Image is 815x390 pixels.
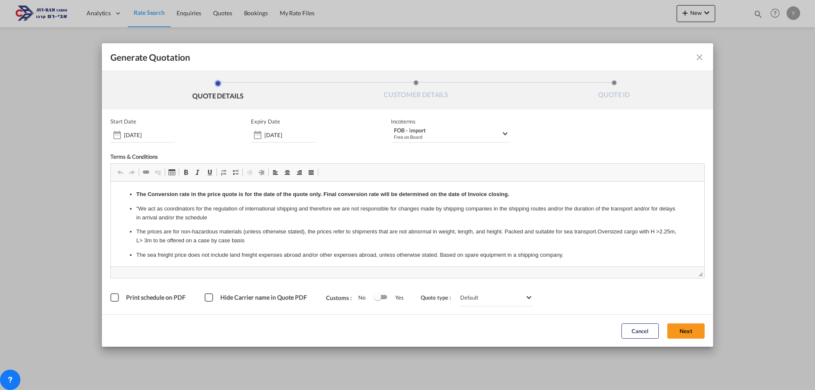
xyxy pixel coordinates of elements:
md-switch: Switch 1 [374,291,387,304]
li: CUSTOMER DETAILS [317,80,515,103]
p: "We act as coordinators for the regulation of international shipping and therefore we are not res... [25,23,568,41]
a: Center [281,167,293,178]
p: The prices are for non-hazardous materials (unless otherwise stated), the prices refer to shipmen... [25,46,568,64]
span: Resize [698,272,703,276]
button: Cancel [621,323,659,339]
span: Yes [387,294,404,301]
li: QUOTE DETAILS [119,80,317,103]
button: Next [667,323,705,339]
span: Hide Carrier name in Quote PDF [220,294,307,301]
span: Generate Quotation [110,52,190,63]
div: FOB - import [394,127,501,134]
md-checkbox: Print schedule on PDF [110,293,188,302]
span: Quote type : [421,294,457,301]
span: Print schedule on PDF [126,294,185,301]
p: The sea freight price does not include land freight expenses abroad and/or other expenses abroad,... [25,69,568,78]
a: Undo (Ctrl+Z) [114,167,126,178]
iframe: Editor, editor2 [111,182,704,267]
div: Default [460,294,478,301]
md-select: Select Incoterms: FOB - import Free on Board [391,127,510,143]
a: Justify [305,167,317,178]
p: The sea transport prices are subject to the prices of the shipping companies and may change accor... [25,84,568,93]
md-dialog: Generate QuotationQUOTE ... [102,43,713,347]
div: Terms & Conditions [110,153,407,163]
p: Start Date [110,118,136,125]
a: Table [166,167,178,178]
a: Unlink [152,167,164,178]
input: Start date [124,132,175,138]
a: Link (Ctrl+K) [140,167,152,178]
a: Align Left [270,167,281,178]
a: Insert/Remove Numbered List [218,167,230,178]
a: Redo (Ctrl+Y) [126,167,138,178]
div: Free on Board [394,134,501,140]
a: Decrease Indent [244,167,256,178]
a: Insert/Remove Bulleted List [230,167,242,178]
a: Underline (Ctrl+U) [204,167,216,178]
a: Increase Indent [256,167,267,178]
a: Italic (Ctrl+I) [192,167,204,178]
span: No [358,294,374,301]
input: Expiry date [264,132,315,138]
span: Customs : [326,294,358,301]
p: Expiry Date [251,118,280,125]
strong: The Conversion rate in the price quote is for the date of the quote only. Final conversion rate w... [25,9,399,16]
a: Bold (Ctrl+B) [180,167,192,178]
li: QUOTE ID [515,80,713,103]
md-checkbox: Hide Carrier name in Quote PDF [205,293,309,302]
md-icon: icon-close fg-AAA8AD cursor m-0 [694,52,705,62]
a: Align Right [293,167,305,178]
span: Incoterms [391,118,510,125]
